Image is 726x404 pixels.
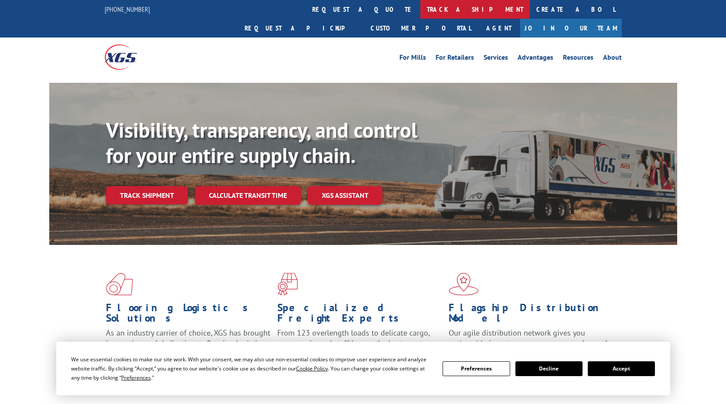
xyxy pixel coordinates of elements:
h1: Specialized Freight Experts [277,302,442,328]
a: Calculate transit time [195,186,301,205]
a: Agent [477,19,520,37]
button: Accept [588,361,655,376]
a: XGS ASSISTANT [308,186,382,205]
a: Request a pickup [238,19,364,37]
span: As an industry carrier of choice, XGS has brought innovation and dedication to flooring logistics... [106,328,270,359]
button: Decline [515,361,583,376]
a: Advantages [518,54,553,64]
img: xgs-icon-total-supply-chain-intelligence-red [106,273,133,295]
h1: Flagship Distribution Model [449,302,614,328]
button: Preferences [443,361,510,376]
h1: Flooring Logistics Solutions [106,302,271,328]
a: Resources [563,54,593,64]
a: [PHONE_NUMBER] [105,5,150,14]
a: Services [484,54,508,64]
a: For Mills [399,54,426,64]
a: For Retailers [436,54,474,64]
a: About [603,54,622,64]
img: xgs-icon-flagship-distribution-model-red [449,273,479,295]
span: Our agile distribution network gives you nationwide inventory management on demand. [449,328,609,348]
span: Preferences [121,374,151,381]
a: Track shipment [106,186,188,204]
div: Cookie Consent Prompt [56,342,670,395]
a: Join Our Team [520,19,622,37]
a: Customer Portal [364,19,477,37]
div: We use essential cookies to make our site work. With your consent, we may also use non-essential ... [71,355,432,382]
b: Visibility, transparency, and control for your entire supply chain. [106,116,417,169]
span: Cookie Policy [296,365,328,372]
img: xgs-icon-focused-on-flooring-red [277,273,298,295]
p: From 123 overlength loads to delicate cargo, our experienced staff knows the best way to move you... [277,328,442,367]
